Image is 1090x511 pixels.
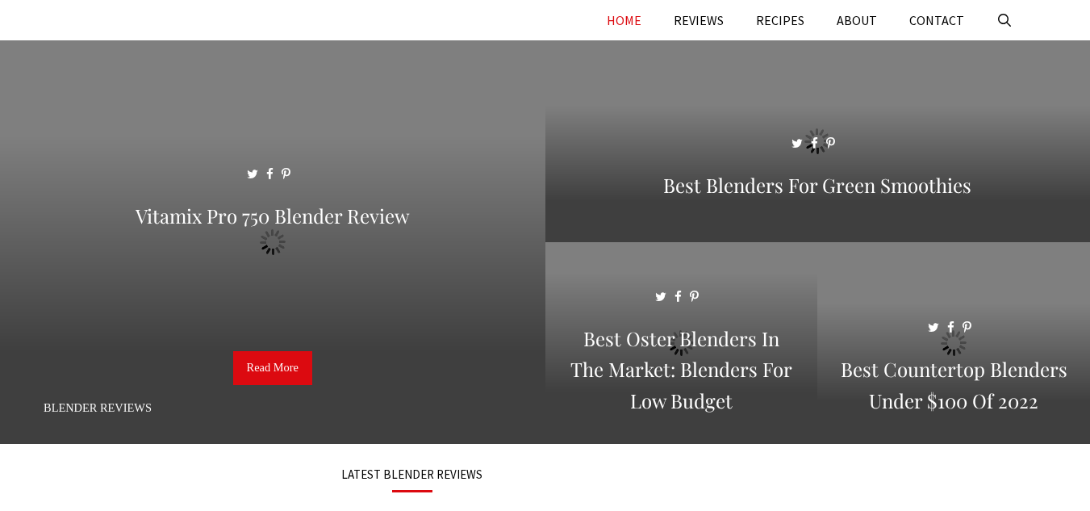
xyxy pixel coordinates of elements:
[545,425,818,441] a: Best Oster Blenders in the Market: Blenders for Low Budget
[233,351,312,385] a: Read More
[44,401,152,414] a: Blender Reviews
[81,468,743,480] h3: LATEST BLENDER REVIEWS
[817,425,1090,441] a: Best Countertop Blenders Under $100 of 2022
